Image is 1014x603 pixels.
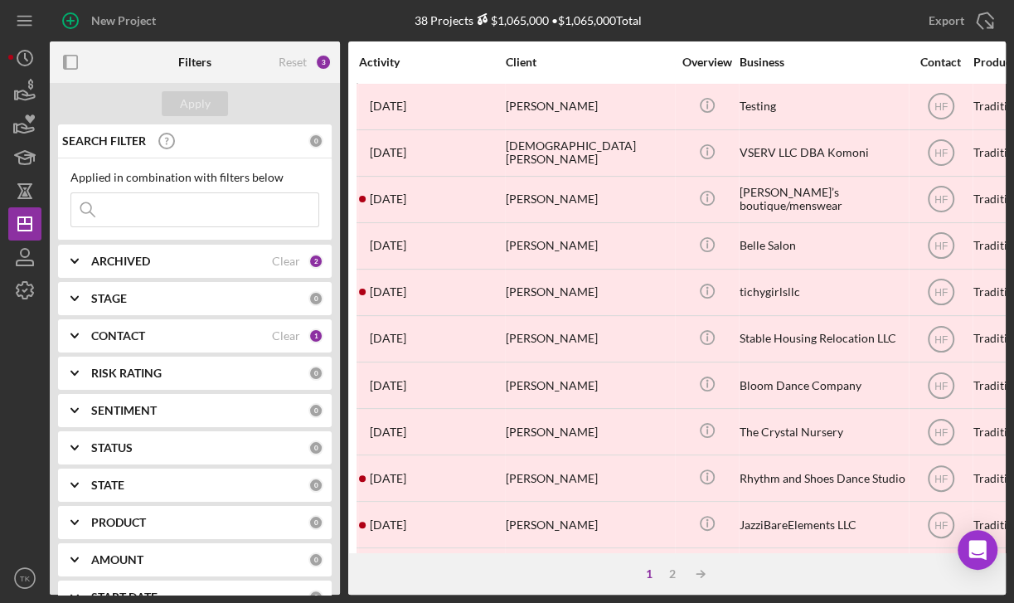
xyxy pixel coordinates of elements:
text: HF [934,194,948,206]
b: CONTACT [91,329,145,343]
text: HF [934,148,948,159]
text: HF [934,101,948,113]
time: 2025-07-12 19:00 [370,285,406,299]
div: Applied in combination with filters below [70,171,319,184]
div: 0 [308,552,323,567]
b: SEARCH FILTER [62,134,146,148]
div: The Hair Jurniee Beauty School [740,549,905,593]
div: 2 [308,254,323,269]
div: Clear [272,329,300,343]
div: tichygirlsllc [740,270,905,314]
div: New Project [91,4,156,37]
time: 2025-07-11 00:57 [370,332,406,345]
b: STATUS [91,441,133,455]
text: HF [934,287,948,299]
div: [PERSON_NAME] [506,363,672,407]
div: Overview [676,56,738,69]
div: Stable Housing Relocation LLC [740,317,905,361]
b: SENTIMENT [91,404,157,417]
div: Open Intercom Messenger [958,530,997,570]
div: Activity [359,56,504,69]
b: Filters [178,56,211,69]
div: 0 [308,515,323,530]
div: 0 [308,478,323,493]
text: HF [934,426,948,438]
div: 0 [308,134,323,148]
text: HF [934,241,948,252]
div: 2 [661,567,684,581]
button: TK [8,562,41,595]
div: 0 [308,440,323,455]
b: STATE [91,479,124,492]
time: 2025-04-24 18:25 [370,100,406,113]
div: Belle Salon [740,224,905,268]
time: 2025-05-30 16:40 [370,426,406,439]
div: Export [929,4,964,37]
div: 0 [308,403,323,418]
div: Contact [910,56,972,69]
div: Client [506,56,672,69]
time: 2025-06-23 16:10 [370,239,406,252]
div: [PERSON_NAME]’s boutique/menswear [740,177,905,221]
div: [PERSON_NAME] [506,410,672,454]
div: [PERSON_NAME] [506,549,672,593]
text: TK [20,574,31,583]
time: 2025-08-04 17:46 [370,518,406,532]
b: PRODUCT [91,516,146,529]
div: Business [740,56,905,69]
div: [PERSON_NAME] [506,456,672,500]
div: The Crystal Nursery [740,410,905,454]
div: JazziBareElements LLC [740,503,905,547]
text: HF [934,333,948,345]
div: Clear [272,255,300,268]
div: Testing [740,85,905,129]
div: [PERSON_NAME] [506,177,672,221]
button: Export [912,4,1006,37]
div: $1,065,000 [473,13,548,27]
time: 2025-07-27 03:33 [370,379,406,392]
b: RISK RATING [91,367,162,380]
div: 38 Projects • $1,065,000 Total [414,13,641,27]
div: VSERV LLC DBA Komoni [740,131,905,175]
div: [DEMOGRAPHIC_DATA][PERSON_NAME] [506,131,672,175]
div: 0 [308,366,323,381]
div: [PERSON_NAME] [506,317,672,361]
div: Rhythm and Shoes Dance Studio [740,456,905,500]
b: AMOUNT [91,553,143,567]
div: [PERSON_NAME] [506,270,672,314]
button: Apply [162,91,228,116]
text: HF [934,473,948,484]
b: STAGE [91,292,127,305]
div: Reset [279,56,307,69]
div: Bloom Dance Company [740,363,905,407]
b: ARCHIVED [91,255,150,268]
div: Apply [180,91,211,116]
button: New Project [50,4,172,37]
time: 2025-05-23 20:24 [370,146,406,159]
time: 2025-06-25 23:04 [370,472,406,485]
div: [PERSON_NAME] [506,503,672,547]
time: 2025-07-09 18:03 [370,192,406,206]
text: HF [934,380,948,391]
div: [PERSON_NAME] [506,85,672,129]
div: 3 [315,54,332,71]
div: [PERSON_NAME] [506,224,672,268]
text: HF [934,519,948,531]
div: 0 [308,291,323,306]
div: 1 [638,567,661,581]
div: 1 [308,328,323,343]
